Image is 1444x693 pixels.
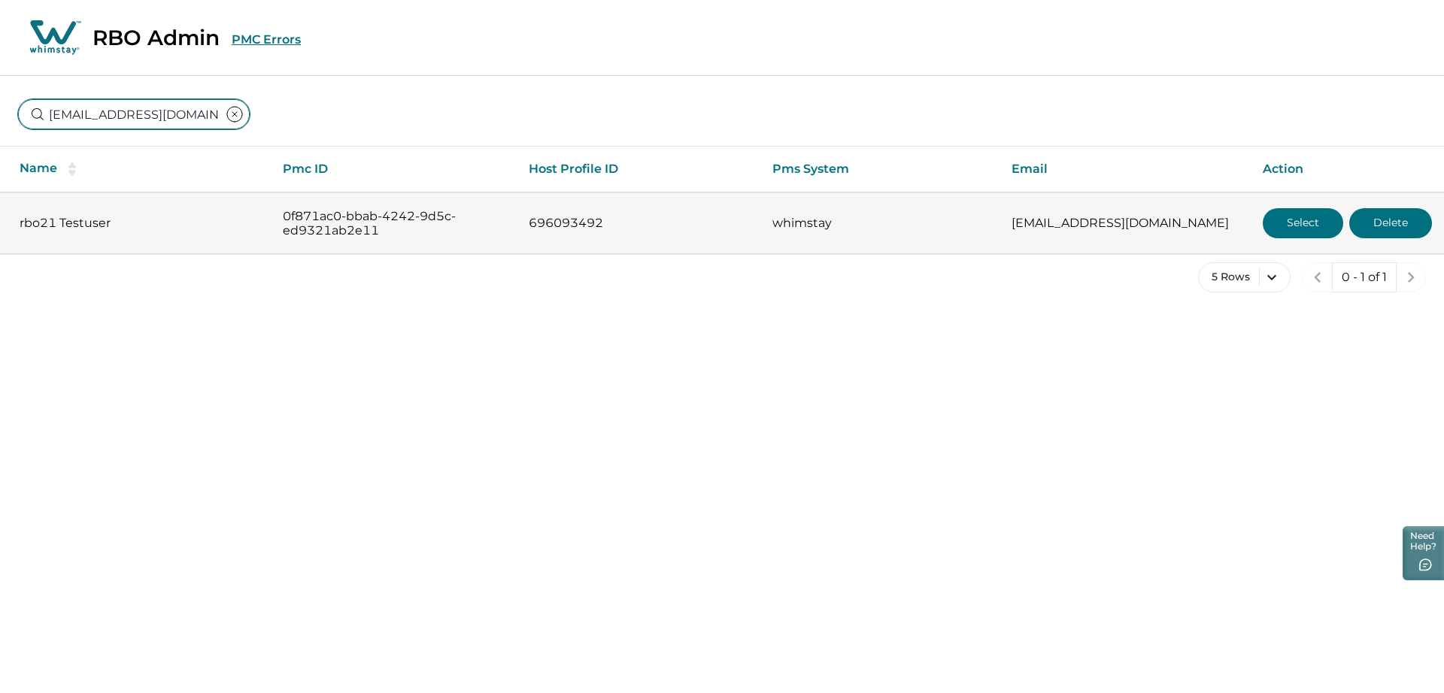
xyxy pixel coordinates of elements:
th: Pmc ID [271,147,517,192]
th: Pms System [760,147,1000,192]
p: 696093492 [529,216,748,231]
button: PMC Errors [232,32,301,47]
button: Select [1263,208,1343,238]
button: next page [1396,262,1426,292]
p: [EMAIL_ADDRESS][DOMAIN_NAME] [1012,216,1239,231]
p: RBO Admin [93,25,220,50]
p: 0 - 1 of 1 [1342,270,1387,285]
button: 5 Rows [1198,262,1291,292]
button: Delete [1349,208,1432,238]
input: Search by pmc name [18,99,250,129]
th: Host Profile ID [517,147,760,192]
button: previous page [1303,262,1333,292]
p: rbo21 Testuser [20,216,259,231]
th: Email [1000,147,1251,192]
button: sorting [57,162,87,177]
button: clear input [220,99,250,129]
p: 0f871ac0-bbab-4242-9d5c-ed9321ab2e11 [283,209,505,238]
button: 0 - 1 of 1 [1332,262,1397,292]
th: Action [1251,147,1444,192]
p: whimstay [772,216,988,231]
